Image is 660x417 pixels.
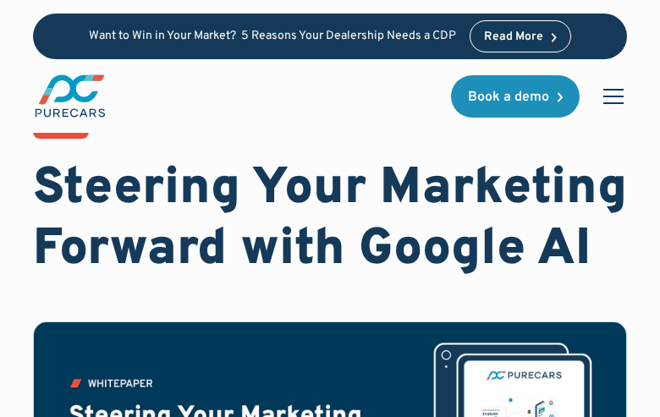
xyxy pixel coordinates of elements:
a: main [33,73,107,119]
img: purecars logo [33,73,107,119]
div: Read More [484,31,543,43]
div: menu [593,76,627,117]
div: Book a demo [468,91,549,104]
a: Book a demo [451,75,580,118]
h1: Steering Your Marketing Forward with Google AI [33,159,627,281]
p: Want to Win in Your Market? 5 Reasons Your Dealership Needs a CDP [89,30,456,44]
a: Read More [470,20,571,52]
